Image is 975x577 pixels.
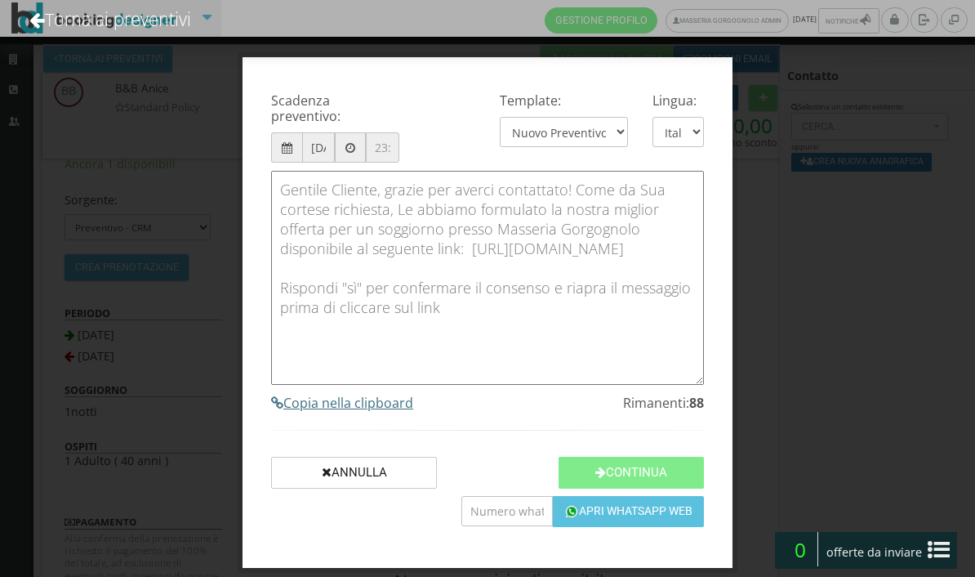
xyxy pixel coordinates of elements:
input: Numero whatsapp [461,496,553,526]
input: 23:59 [366,132,398,163]
h4: Lingua: [652,93,704,109]
h4: Template: [500,93,628,109]
b: 88 [689,394,704,412]
input: Tra 7 GIORNI [302,132,335,163]
span: offerte da inviare [821,539,928,566]
button: Apri Whatsapp Web [553,496,704,527]
a: Copia nella clipboard [271,396,704,411]
span: 0 [782,532,818,566]
img: whatsapp-50.png [564,504,579,519]
h4: Scadenza preventivo: [271,93,399,124]
button: Annulla [271,457,437,489]
button: Continua [559,457,704,489]
h4: Rimanenti: [623,396,704,411]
